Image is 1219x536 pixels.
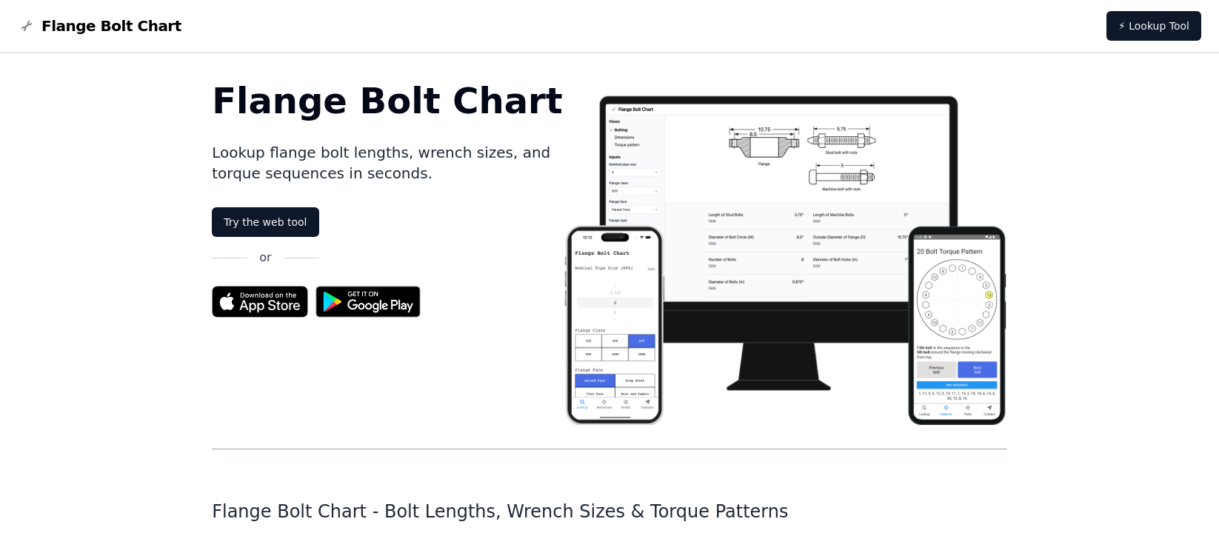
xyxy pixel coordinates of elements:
[212,286,308,318] img: App Store badge for the Flange Bolt Chart app
[212,83,563,118] h1: Flange Bolt Chart
[1106,11,1201,41] a: ⚡ Lookup Tool
[41,16,181,36] span: Flange Bolt Chart
[308,278,428,325] img: Get it on Google Play
[212,142,563,184] p: Lookup flange bolt lengths, wrench sizes, and torque sequences in seconds.
[18,16,181,36] a: Flange Bolt Chart LogoFlange Bolt Chart
[563,83,1007,425] img: Flange bolt chart app screenshot
[212,207,318,237] a: Try the web tool
[18,17,36,35] img: Flange Bolt Chart Logo
[212,500,1007,523] h1: Flange Bolt Chart - Bolt Lengths, Wrench Sizes & Torque Patterns
[259,249,271,267] p: or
